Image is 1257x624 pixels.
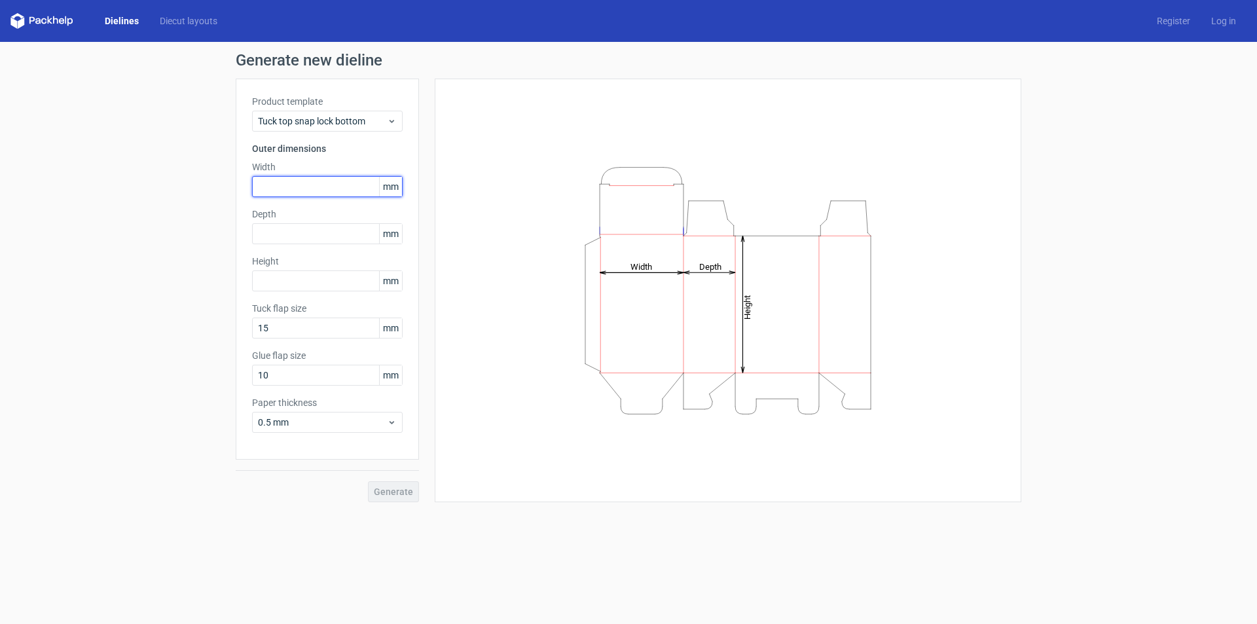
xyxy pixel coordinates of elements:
label: Width [252,160,403,174]
a: Diecut layouts [149,14,228,28]
span: mm [379,318,402,338]
span: mm [379,271,402,291]
label: Product template [252,95,403,108]
span: mm [379,224,402,244]
span: mm [379,365,402,385]
span: 0.5 mm [258,416,387,429]
a: Dielines [94,14,149,28]
tspan: Width [630,261,652,271]
label: Depth [252,208,403,221]
a: Log in [1201,14,1247,28]
a: Register [1146,14,1201,28]
label: Paper thickness [252,396,403,409]
label: Height [252,255,403,268]
h3: Outer dimensions [252,142,403,155]
tspan: Depth [699,261,721,271]
span: mm [379,177,402,196]
label: Tuck flap size [252,302,403,315]
h1: Generate new dieline [236,52,1021,68]
tspan: Height [742,295,752,319]
span: Tuck top snap lock bottom [258,115,387,128]
label: Glue flap size [252,349,403,362]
